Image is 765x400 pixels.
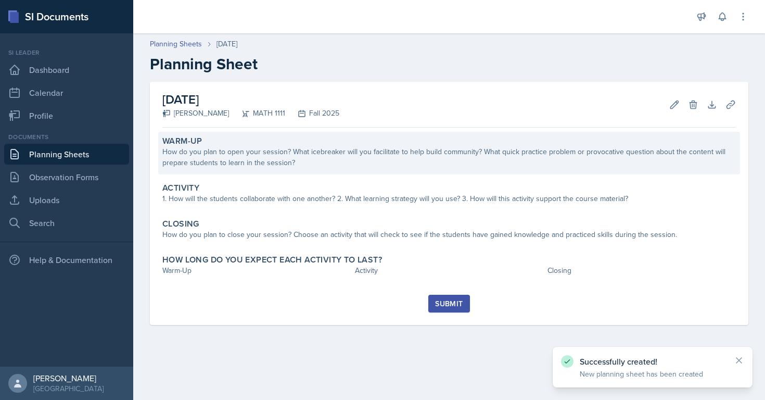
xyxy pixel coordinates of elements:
[162,219,199,229] label: Closing
[150,55,748,73] h2: Planning Sheet
[547,265,736,276] div: Closing
[4,249,129,270] div: Help & Documentation
[428,295,469,312] button: Submit
[33,373,104,383] div: [PERSON_NAME]
[4,213,129,233] a: Search
[4,144,129,165] a: Planning Sheets
[33,383,104,394] div: [GEOGRAPHIC_DATA]
[162,146,736,168] div: How do you plan to open your session? What icebreaker will you facilitate to help build community...
[162,183,199,193] label: Activity
[4,132,129,142] div: Documents
[162,90,339,109] h2: [DATE]
[285,108,339,119] div: Fall 2025
[229,108,285,119] div: MATH 1111
[162,136,202,146] label: Warm-Up
[162,255,382,265] label: How long do you expect each activity to last?
[162,265,351,276] div: Warm-Up
[580,369,725,379] p: New planning sheet has been created
[162,108,229,119] div: [PERSON_NAME]
[580,356,725,367] p: Successfully created!
[4,167,129,187] a: Observation Forms
[162,193,736,204] div: 1. How will the students collaborate with one another? 2. What learning strategy will you use? 3....
[150,39,202,49] a: Planning Sheets
[355,265,543,276] div: Activity
[435,299,463,308] div: Submit
[162,229,736,240] div: How do you plan to close your session? Choose an activity that will check to see if the students ...
[4,105,129,126] a: Profile
[4,190,129,210] a: Uploads
[216,39,237,49] div: [DATE]
[4,48,129,57] div: Si leader
[4,82,129,103] a: Calendar
[4,59,129,80] a: Dashboard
